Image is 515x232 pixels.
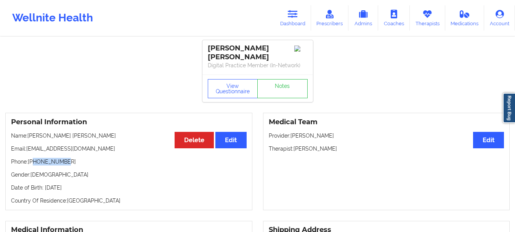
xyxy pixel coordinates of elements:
[175,132,214,148] button: Delete
[294,45,308,52] img: Image%2Fplaceholer-image.png
[445,5,485,31] a: Medications
[11,158,247,165] p: Phone: [PHONE_NUMBER]
[11,132,247,140] p: Name: [PERSON_NAME] [PERSON_NAME]
[11,118,247,127] h3: Personal Information
[269,118,504,127] h3: Medical Team
[11,171,247,178] p: Gender: [DEMOGRAPHIC_DATA]
[484,5,515,31] a: Account
[378,5,410,31] a: Coaches
[503,93,515,123] a: Report Bug
[11,197,247,204] p: Country Of Residence: [GEOGRAPHIC_DATA]
[11,184,247,191] p: Date of Birth: [DATE]
[311,5,349,31] a: Prescribers
[208,62,308,69] p: Digital Practice Member (In-Network)
[269,132,504,140] p: Provider: [PERSON_NAME]
[208,79,258,98] button: View Questionnaire
[11,145,247,153] p: Email: [EMAIL_ADDRESS][DOMAIN_NAME]
[269,145,504,153] p: Therapist: [PERSON_NAME]
[410,5,445,31] a: Therapists
[215,132,246,148] button: Edit
[257,79,308,98] a: Notes
[208,44,308,62] div: [PERSON_NAME] [PERSON_NAME]
[473,132,504,148] button: Edit
[348,5,378,31] a: Admins
[274,5,311,31] a: Dashboard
